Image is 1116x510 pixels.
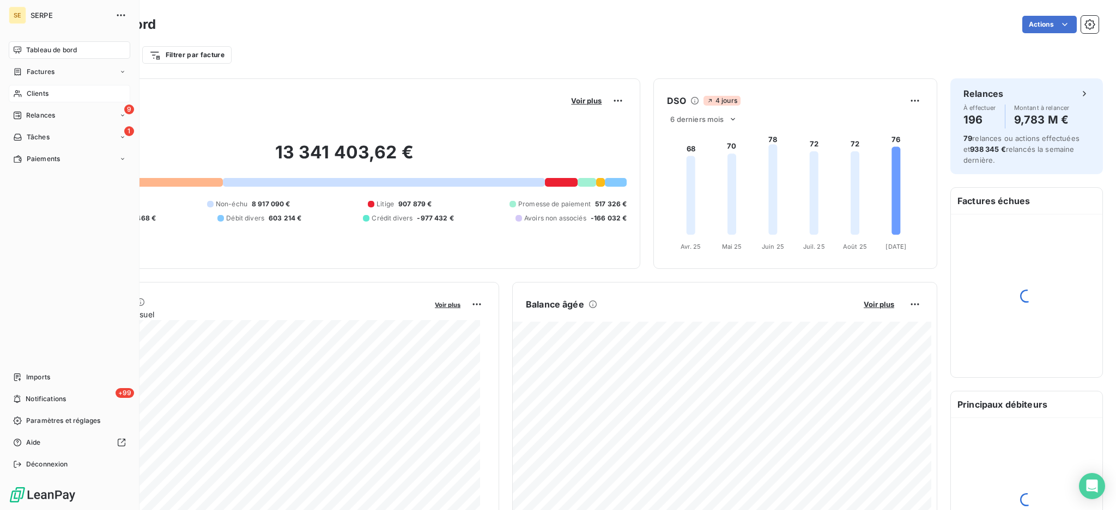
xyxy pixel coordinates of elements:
span: Paramètres et réglages [26,416,100,426]
span: 938 345 € [970,145,1005,153]
span: Tâches [27,132,50,142]
span: 6 derniers mois [670,115,724,124]
span: Tableau de bord [26,45,77,55]
button: Filtrer par facture [142,46,232,64]
span: Clients [27,89,48,99]
h6: DSO [667,94,686,107]
button: Actions [1022,16,1077,33]
span: -977 432 € [417,213,454,223]
span: Montant à relancer [1014,105,1070,111]
span: SERPE [31,11,109,20]
span: À effectuer [963,105,996,111]
span: Notifications [26,394,66,404]
div: SE [9,7,26,24]
h6: Factures échues [951,188,1102,214]
span: 517 326 € [595,199,627,209]
tspan: [DATE] [886,243,907,250]
button: Voir plus [860,299,897,309]
span: Débit divers [226,213,264,223]
span: -166 032 € [591,213,627,223]
span: Factures [27,67,54,77]
span: Avoirs non associés [524,213,586,223]
span: Crédit divers [372,213,413,223]
h4: 9,783 M € [1014,111,1070,128]
span: Promesse de paiement [518,199,591,209]
span: Paiements [27,154,60,164]
span: 79 [963,134,972,143]
span: 1 [124,126,134,136]
span: 8 917 090 € [252,199,290,209]
span: +99 [116,388,134,398]
div: Open Intercom Messenger [1079,473,1105,499]
h2: 13 341 403,62 € [62,142,627,174]
h6: Principaux débiteurs [951,391,1102,417]
span: 9 [124,105,134,114]
h4: 196 [963,111,996,128]
span: relances ou actions effectuées et relancés la semaine dernière. [963,134,1079,164]
tspan: Juil. 25 [803,243,825,250]
span: Non-échu [216,199,247,209]
a: Aide [9,434,130,451]
h6: Relances [963,87,1003,100]
span: Voir plus [864,300,894,309]
tspan: Mai 25 [722,243,742,250]
tspan: Août 25 [843,243,867,250]
tspan: Avr. 25 [681,243,701,250]
span: Imports [26,372,50,382]
span: Voir plus [435,301,460,309]
span: Déconnexion [26,459,68,469]
span: 4 jours [703,96,741,106]
span: Litige [377,199,394,209]
span: 907 879 € [398,199,432,209]
span: Relances [26,110,55,120]
span: Chiffre d'affaires mensuel [62,309,427,320]
tspan: Juin 25 [762,243,784,250]
h6: Balance âgée [526,298,584,311]
button: Voir plus [432,299,464,309]
span: Voir plus [571,96,602,105]
img: Logo LeanPay [9,486,76,503]
span: Aide [26,438,41,447]
span: 603 214 € [269,213,301,223]
button: Voir plus [568,96,605,106]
